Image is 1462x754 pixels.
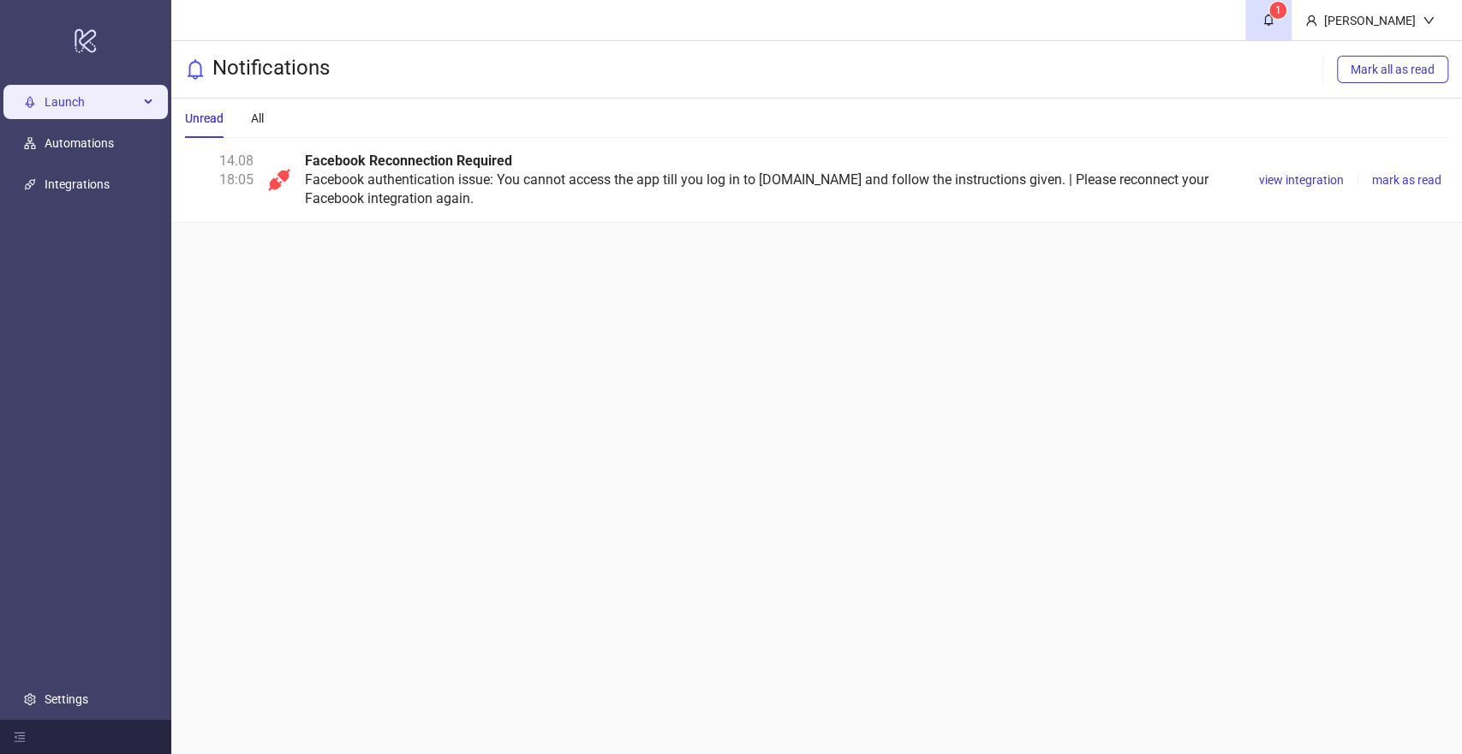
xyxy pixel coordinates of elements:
[45,136,114,150] a: Automations
[305,152,1238,208] div: Facebook authentication issue: You cannot access the app till you log in to [DOMAIN_NAME] and fol...
[1317,11,1423,30] div: [PERSON_NAME]
[1365,170,1448,190] button: mark as read
[267,152,291,208] span: api
[1372,173,1441,187] span: mark as read
[212,55,330,84] h3: Notifications
[185,109,224,128] div: Unread
[45,692,88,706] a: Settings
[14,731,26,743] span: menu-fold
[251,109,264,128] div: All
[24,96,36,108] span: rocket
[1275,4,1281,16] span: 1
[185,152,254,208] div: 14.08 18:05
[1305,15,1317,27] span: user
[45,177,110,191] a: Integrations
[1351,63,1435,76] span: Mark all as read
[1259,173,1344,187] span: view integration
[1423,15,1435,27] span: down
[185,59,206,80] span: bell
[305,153,512,169] b: Facebook Reconnection Required
[1337,56,1448,83] button: Mark all as read
[1269,2,1286,19] sup: 1
[1252,170,1351,190] button: view integration
[1262,14,1274,26] span: bell
[45,85,139,119] span: Launch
